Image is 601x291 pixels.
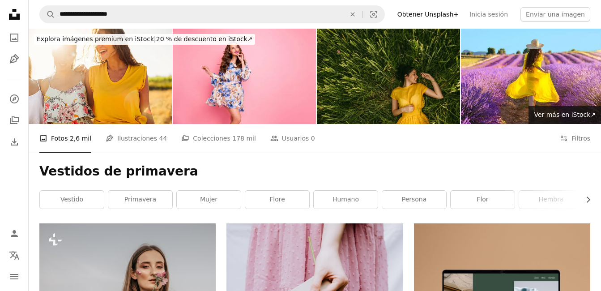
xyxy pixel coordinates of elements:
[382,191,446,209] a: persona
[392,7,464,21] a: Obtener Unsplash+
[270,124,315,153] a: Usuarios 0
[29,29,172,124] img: Divirtiéndome con mis amigas
[40,191,104,209] a: vestido
[245,191,309,209] a: flore
[39,163,590,180] h1: Vestidos de primavera
[534,111,596,118] span: Ver más en iStock ↗
[5,29,23,47] a: Fotos
[311,133,315,143] span: 0
[5,50,23,68] a: Ilustraciones
[520,7,590,21] button: Enviar una imagen
[40,6,55,23] button: Buscar en Unsplash
[108,191,172,209] a: primavera
[232,133,256,143] span: 178 mil
[314,191,378,209] a: Humano
[37,35,156,43] span: Explora imágenes premium en iStock |
[519,191,583,209] a: hembra
[39,5,385,23] form: Encuentra imágenes en todo el sitio
[29,29,260,50] a: Explora imágenes premium en iStock|20 % de descuento en iStock↗
[5,225,23,243] a: Iniciar sesión / Registrarse
[317,29,460,124] img: En la pradera
[5,246,23,264] button: Idioma
[451,191,515,209] a: flor
[181,124,256,153] a: Colecciones 178 mil
[363,6,384,23] button: Búsqueda visual
[580,191,590,209] button: desplazar lista a la derecha
[34,34,255,45] div: 20 % de descuento en iStock ↗
[5,133,23,151] a: Historial de descargas
[5,268,23,286] button: Menú
[5,90,23,108] a: Explorar
[173,29,316,124] img: Hermosa señora alegre por el sueño cálido de la brisa de primavera de la fecha romántica llevar v...
[560,124,590,153] button: Filtros
[5,111,23,129] a: Colecciones
[529,106,601,124] a: Ver más en iStock↗
[343,6,362,23] button: Borrar
[106,124,167,153] a: Ilustraciones 44
[464,7,513,21] a: Inicia sesión
[177,191,241,209] a: mujer
[159,133,167,143] span: 44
